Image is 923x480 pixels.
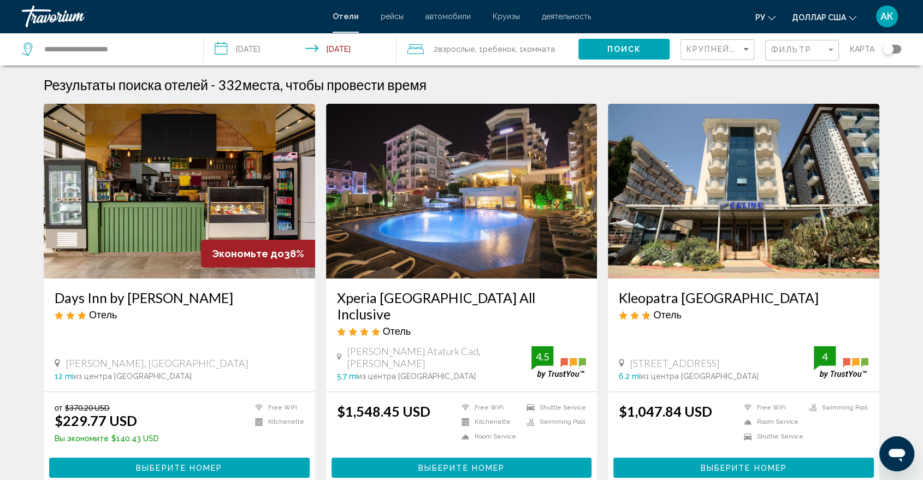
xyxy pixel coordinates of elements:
span: , 1 [516,42,555,57]
span: [STREET_ADDRESS] [630,357,720,369]
button: Изменить язык [755,9,776,25]
button: Выберите номер [332,458,592,478]
a: Выберите номер [332,460,592,472]
li: Room Service [456,432,521,441]
a: деятельность [542,12,591,21]
span: из центра [GEOGRAPHIC_DATA] [641,372,759,381]
span: - [211,76,215,93]
span: от [55,403,62,412]
span: Отель [383,325,411,337]
li: Free WiFi [250,403,304,412]
img: trustyou-badge.svg [814,346,868,378]
a: Xperia [GEOGRAPHIC_DATA] All Inclusive [337,289,587,322]
a: Выберите номер [613,460,874,472]
ins: $1,047.84 USD [619,403,712,419]
div: 38% [201,240,315,268]
span: Выберите номер [700,464,786,472]
button: Выберите номер [49,458,310,478]
span: Комната [523,45,555,54]
span: Ребенок [483,45,516,54]
span: из центра [GEOGRAPHIC_DATA] [358,372,476,381]
span: Поиск [607,45,641,54]
span: Выберите номер [136,464,222,472]
img: Hotel image [608,104,879,278]
li: Free WiFi [456,403,521,412]
a: Выберите номер [49,460,310,472]
button: Изменить валюту [792,9,856,25]
del: $370.20 USD [65,403,110,412]
span: Экономьте до [212,248,284,259]
button: Меню пользователя [873,5,901,28]
a: Круизы [493,12,520,21]
span: 5.7 mi [337,372,358,381]
li: Kitchenette [250,418,304,427]
ins: $229.77 USD [55,412,137,429]
h1: Результаты поиска отелей [44,76,208,93]
a: Отели [333,12,359,21]
div: 4.5 [531,350,553,363]
div: 3 star Hotel [55,309,304,321]
img: trustyou-badge.svg [531,346,586,378]
li: Shuttle Service [521,403,586,412]
img: Hotel image [44,104,315,278]
mat-select: Sort by [687,45,751,55]
li: Swimming Pool [803,403,868,412]
span: Вы экономите [55,434,109,443]
button: Выберите номер [613,458,874,478]
a: рейсы [381,12,404,21]
div: 3 star Hotel [619,309,868,321]
span: [PERSON_NAME], [GEOGRAPHIC_DATA] [66,357,248,369]
span: Отель [653,309,681,321]
span: Выберите номер [418,464,505,472]
span: Отель [89,309,117,321]
span: Фильтр [771,45,812,54]
span: из центра [GEOGRAPHIC_DATA] [74,372,192,381]
button: Toggle map [874,44,901,54]
li: Free WiFi [738,403,803,412]
button: Check-in date: Oct 26, 2025 Check-out date: Nov 1, 2025 [204,33,397,66]
img: Hotel image [326,104,597,278]
font: ру [755,13,765,22]
span: Крупнейшие сбережения [687,45,817,54]
iframe: Кнопка запуска окна обмена сообщениями [879,436,914,471]
span: 6.2 mi [619,372,641,381]
span: , 1 [475,42,516,57]
div: 4 [814,350,836,363]
a: Kleopatra [GEOGRAPHIC_DATA] [619,289,868,306]
li: Shuttle Service [738,432,803,441]
span: Взрослые [438,45,475,54]
li: Kitchenette [456,418,521,427]
a: Days Inn by [PERSON_NAME] [55,289,304,306]
div: 4 star Hotel [337,325,587,337]
h2: 332 [218,76,427,93]
li: Room Service [738,418,803,427]
span: карта [850,42,874,57]
ins: $1,548.45 USD [337,403,430,419]
p: $140.43 USD [55,434,159,443]
span: 2 [434,42,475,57]
font: доллар США [792,13,846,22]
button: Поиск [578,39,670,59]
span: 12 mi [55,372,74,381]
a: Травориум [22,5,322,27]
a: автомобили [425,12,471,21]
button: Filter [765,39,839,62]
li: Swimming Pool [521,418,586,427]
font: АК [880,10,894,22]
span: места, чтобы провести время [242,76,427,93]
span: [PERSON_NAME] Ataturk Cad, [PERSON_NAME] [347,345,531,369]
button: Travelers: 2 adults, 1 child [397,33,578,66]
